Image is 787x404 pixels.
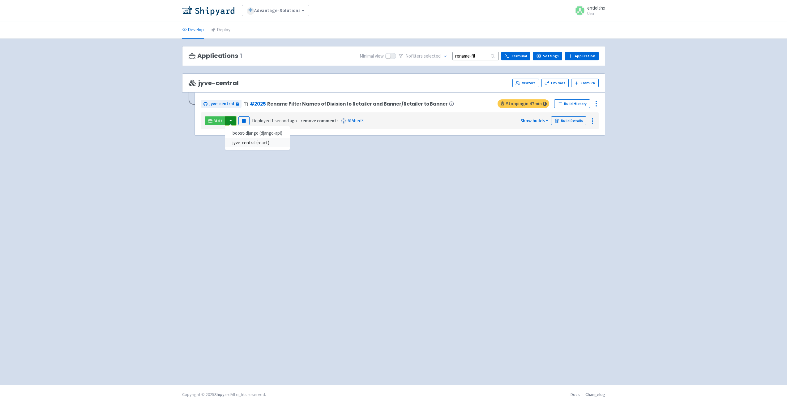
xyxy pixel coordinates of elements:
[209,100,234,107] span: jyve-central
[252,118,297,124] span: Deployed
[189,80,239,87] span: jyve-central
[272,118,297,124] time: 1 second ago
[267,101,448,106] span: Rename Filter Names of Division to Retailer and Banner/Retailer to Banner
[238,116,250,125] button: Pause
[585,392,605,397] a: Changelog
[250,101,266,107] a: #2025
[214,118,222,123] span: Visit
[225,128,290,138] a: boost-django (django-api)
[452,52,499,60] input: Search...
[205,116,226,125] a: Visit
[551,116,586,125] a: Build Details
[225,138,290,148] a: jyve-central (react)
[182,391,266,398] div: Copyright © 2025 All rights reserved.
[242,5,310,16] a: Advantage-Solutions
[498,99,549,108] span: Stopping in 47 min
[571,6,605,15] a: entiolahx User
[214,392,231,397] a: Shipyard
[405,53,441,60] span: No filter s
[587,11,605,15] small: User
[189,52,242,59] h3: Applications
[348,118,364,124] a: 615bed3
[587,5,605,11] span: entiolahx
[533,52,562,60] a: Settings
[520,118,549,124] a: Show builds +
[182,21,204,39] a: Develop
[301,118,339,124] strong: remove comments
[501,52,530,60] a: Terminal
[571,79,599,87] button: From PR
[240,52,242,59] span: 1
[211,21,230,39] a: Deploy
[571,392,580,397] a: Docs
[201,100,242,108] a: jyve-central
[512,79,539,87] a: Visitors
[360,53,384,60] span: Minimal view
[424,53,441,59] span: selected
[554,99,590,108] a: Build History
[565,52,598,60] a: Application
[182,6,234,15] img: Shipyard logo
[541,79,569,87] a: Env Vars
